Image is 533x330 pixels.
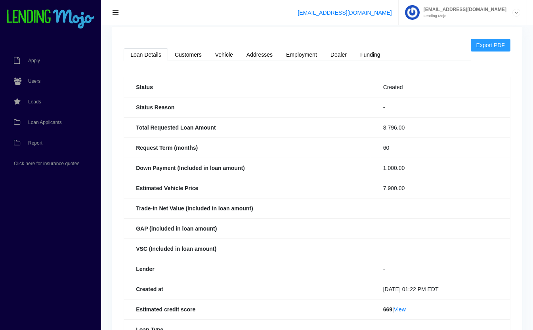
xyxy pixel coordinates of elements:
th: VSC (Included in loan amount) [124,238,371,259]
td: | [371,299,510,319]
th: Created at [124,279,371,299]
th: Lender [124,259,371,279]
th: Down Payment (Included in loan amount) [124,158,371,178]
td: [DATE] 01:22 PM EDT [371,279,510,299]
a: [EMAIL_ADDRESS][DOMAIN_NAME] [298,10,392,16]
a: Employment [279,48,324,61]
span: Users [28,79,40,84]
b: 669 [383,306,392,313]
a: Export PDF [471,39,510,52]
th: Estimated Vehicle Price [124,178,371,198]
span: Click here for insurance quotes [14,161,79,166]
img: Profile image [405,5,420,20]
th: Total Requested Loan Amount [124,117,371,137]
span: Leads [28,99,41,104]
a: Funding [353,48,387,61]
td: 60 [371,137,510,158]
span: Loan Applicants [28,120,62,125]
img: logo-small.png [6,10,95,29]
span: Apply [28,58,40,63]
a: View [394,306,406,313]
td: - [371,259,510,279]
td: 1,000.00 [371,158,510,178]
th: Trade-in Net Value (Included in loan amount) [124,198,371,218]
th: GAP (included in loan amount) [124,218,371,238]
td: 7,900.00 [371,178,510,198]
th: Estimated credit score [124,299,371,319]
td: - [371,97,510,117]
a: Vehicle [208,48,240,61]
a: Dealer [324,48,353,61]
th: Status [124,77,371,97]
td: Created [371,77,510,97]
a: Loan Details [124,48,168,61]
span: Report [28,141,42,145]
th: Request Term (months) [124,137,371,158]
th: Status Reason [124,97,371,117]
span: [EMAIL_ADDRESS][DOMAIN_NAME] [420,7,506,12]
td: 8,796.00 [371,117,510,137]
small: Lending Mojo [420,14,506,18]
a: Addresses [240,48,279,61]
a: Customers [168,48,208,61]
